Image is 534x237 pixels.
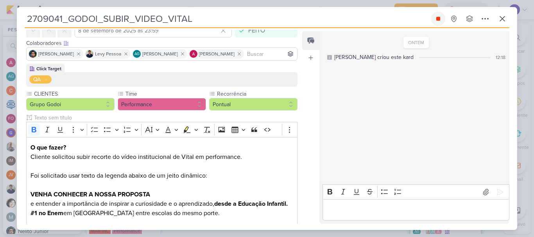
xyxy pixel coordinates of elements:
label: Time [125,90,206,98]
label: Recorrência [216,90,297,98]
label: CLIENTES [33,90,115,98]
button: Grupo Godoi [26,98,115,110]
strong: O que fazer? [30,144,66,151]
div: 12:18 [496,54,505,61]
input: Select a date [75,23,232,37]
p: Cliente solicitou subir recorte do vídeo institucional de Vital em performance. [30,152,293,171]
div: Colaboradores [26,39,297,47]
input: Texto sem título [32,114,297,122]
span: [PERSON_NAME] [142,50,178,57]
button: Performance [118,98,206,110]
div: Editor toolbar [26,122,297,137]
p: AG [134,52,140,56]
img: Alessandra Gomes [190,50,197,58]
div: Click Target [36,65,61,72]
div: Parar relógio [435,16,441,22]
input: Buscar [245,49,296,59]
img: Levy Pessoa [86,50,93,58]
button: Pontual [209,98,297,110]
div: Aline Gimenez Graciano [133,50,141,58]
div: Editor editing area: main [323,199,509,221]
div: Editor toolbar [323,184,509,200]
button: FEITO [235,23,297,37]
p: em [GEOGRAPHIC_DATA] entre escolas do mesmo porte. [30,208,293,218]
div: [PERSON_NAME] criou este kard [334,53,414,61]
p: Foi solicitado usar texto da legenda abaixo de um jeito dinâmico: e entender a importância de ins... [30,171,293,208]
div: FEITO [248,26,265,35]
span: [PERSON_NAME] [199,50,235,57]
span: Levy Pessoa [95,50,121,57]
div: QA [33,75,41,84]
span: [PERSON_NAME] [38,50,74,57]
input: Kard Sem Título [25,12,430,26]
strong: desde a Educação Infantil. [214,200,288,208]
strong: #1 no Enem [30,209,63,217]
strong: VENHA CONHECER A NOSSA PROPOSTA [30,191,150,198]
img: Nelito Junior [29,50,37,58]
